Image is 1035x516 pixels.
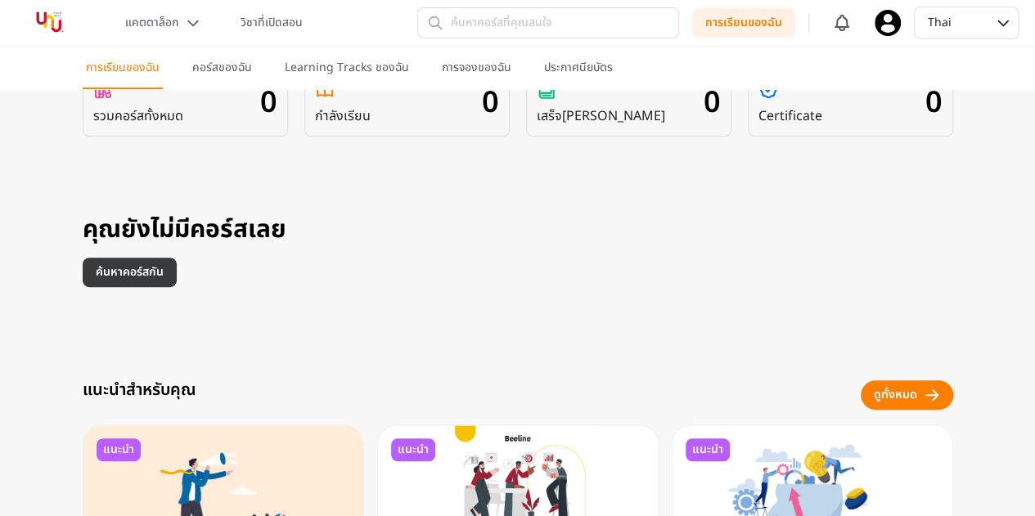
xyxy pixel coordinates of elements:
button: Learning Tracks ของฉัน [281,60,412,89]
h3: แนะนำสำหรับคุณ [83,379,209,411]
span: แนะนำ [692,442,723,458]
button: แคตตาล็อก [115,8,211,38]
p: ประกาศนียบัตร [544,60,613,76]
p: วิชาที่เปิดสอน [241,15,303,31]
a: รวมคอร์สทั้งหมด0 [83,70,288,137]
p: การจองของฉัน [442,60,511,76]
button: การจองของฉัน [439,60,515,89]
input: ค้นหาคอร์สที่คุณสนใจ [417,7,679,38]
p: คอร์สของฉัน [192,60,252,76]
p: Learning Tracks ของฉัน [285,60,409,76]
div: ดูทั้งหมด [874,387,917,403]
button: ค้นหาคอร์สกัน [83,258,177,287]
p: แคตตาล็อก [125,15,178,31]
button: การเรียนของฉัน [83,60,163,89]
p: การเรียนของฉัน [86,60,160,76]
p: 0 [482,87,499,119]
span: แนะนำ [398,442,429,458]
p: 0 [925,87,943,119]
button: การเรียนของฉัน [692,8,795,38]
button: ดูทั้งหมด [861,380,953,410]
p: 0 [260,87,277,119]
a: เสร็จ[PERSON_NAME]0 [526,70,731,137]
button: คอร์สของฉัน [189,60,255,89]
p: การเรียนของฉัน [705,15,782,31]
p: 0 [704,87,721,119]
a: ค้นหาคอร์สกัน [83,258,953,287]
a: กำลังเรียน0 [304,70,510,137]
p: Certificate [758,106,822,126]
span: แนะนำ [103,442,134,458]
button: ประกาศนียบัตร [541,60,616,89]
p: เสร็จ[PERSON_NAME] [537,106,665,126]
p: กำลังเรียน [315,106,371,126]
div: Thai [928,15,974,31]
h3: คุณยังไม่มีคอร์สเลย [83,215,953,245]
button: วิชาที่เปิดสอน [231,8,313,38]
img: YourNextU Logo [16,8,83,38]
p: ค้นหาคอร์สกัน [96,264,164,280]
p: รวมคอร์สทั้งหมด [93,106,183,126]
a: Certificate0 [748,70,953,137]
